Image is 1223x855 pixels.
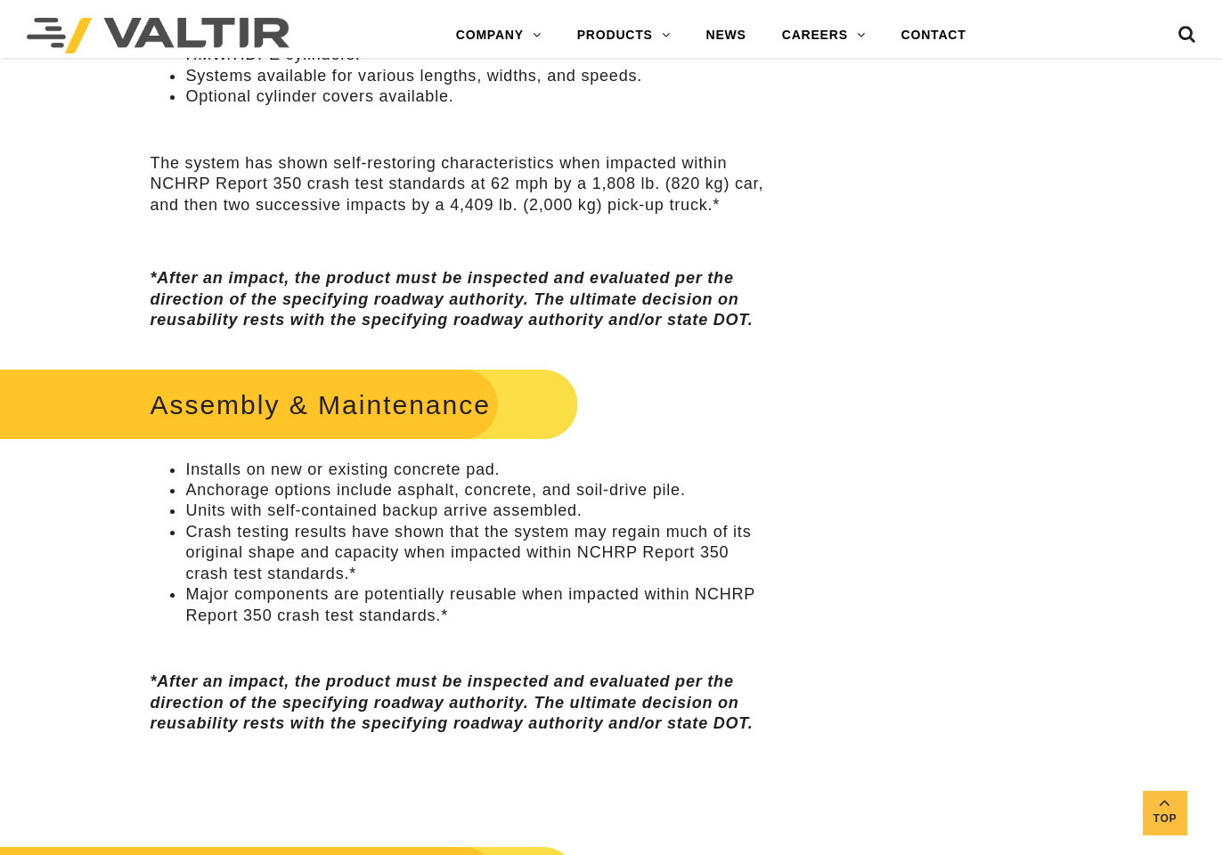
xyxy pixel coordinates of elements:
[1143,809,1187,829] span: Top
[150,153,767,216] p: The system has shown self-restoring characteristics when impacted within NCHRP Report 350 crash t...
[185,86,767,107] li: Optional cylinder covers available.
[689,18,764,53] a: NEWS
[150,269,753,329] em: *After an impact, the product must be inspected and evaluated per the direction of the specifying...
[150,672,753,732] em: *After an impact, the product must be inspected and evaluated per the direction of the specifying...
[185,522,767,584] li: Crash testing results have shown that the system may regain much of its original shape and capaci...
[438,18,559,53] a: COMPANY
[1143,791,1187,835] a: Top
[27,18,289,53] img: Valtir
[185,480,767,501] li: Anchorage options include asphalt, concrete, and soil-drive pile.
[884,18,984,53] a: CONTACT
[185,460,767,480] li: Installs on new or existing concrete pad.
[185,501,767,521] li: Units with self-contained backup arrive assembled.
[559,18,689,53] a: PRODUCTS
[185,584,767,626] li: Major components are potentially reusable when impacted within NCHRP Report 350 crash test standa...
[185,66,767,86] li: Systems available for various lengths, widths, and speeds.
[764,18,884,53] a: CAREERS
